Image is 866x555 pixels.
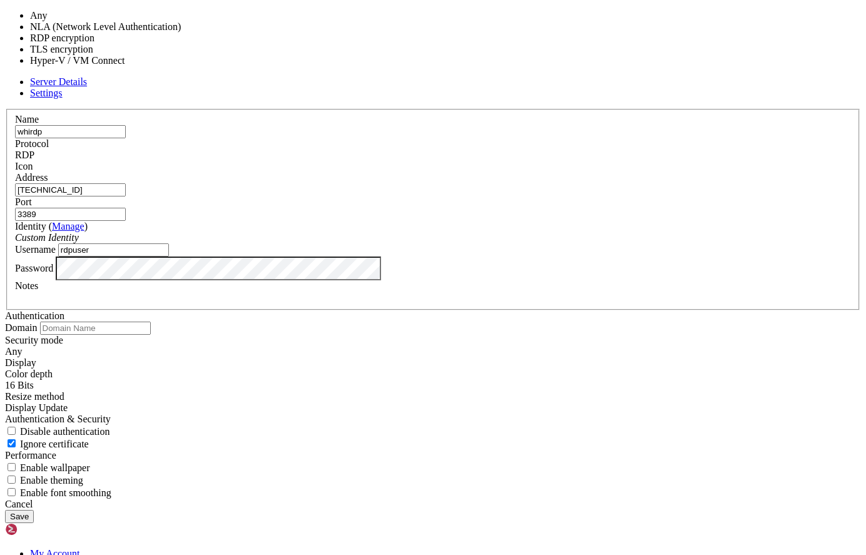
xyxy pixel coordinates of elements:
[15,150,851,161] div: RDP
[80,175,85,185] span: -
[5,58,703,69] x-row: 129 1000 customer active no
[8,463,16,471] input: Enable wallpaper
[5,322,38,333] label: Domain
[20,487,111,498] span: Enable font smoothing
[5,380,34,390] span: 16 Bits
[5,186,703,196] x-row: c1 124 lightdm seat0 active no
[5,399,703,409] x-row: Work Phone []:
[30,21,188,33] li: NLA (Network Level Authentication)
[5,310,64,321] label: Authentication
[30,55,188,66] li: Hyper-V / VM Connect
[5,450,56,461] label: Performance
[5,523,77,536] img: Shellngn
[5,462,85,472] span: customer@s264175
[15,262,53,273] label: Password
[5,346,23,357] span: Any
[15,244,56,255] label: Username
[5,79,703,90] x-row: 9 1000 customer active no
[5,218,703,228] x-row: : $ sudo adduser rdpuser
[5,409,703,420] x-row: Home Phone []:
[140,175,145,185] span: -
[5,271,703,282] x-row: info: Adding new group `rdpuser' (1001) ...
[5,154,703,165] x-row: 129 1000 customer active no
[5,26,703,37] x-row: : $ loginctl list-sessions
[5,324,703,335] x-row: New password:
[5,441,703,452] x-row: info: Adding new user `rdpuser' to supplemental / extra groups `users' ...
[5,475,83,486] label: If set to true, enables use of theming of windows and controls.
[5,369,53,379] label: The color depth to request, in bits-per-pixel.
[5,452,703,462] x-row: info: Adding user `rdpuser' to group `users' ...
[115,90,120,100] span: -
[20,439,89,449] span: Ignore certificate
[90,154,95,164] span: -
[5,391,64,402] label: Display Update channel added with RDP 8.1 to signal the server when the client display size has c...
[30,44,188,55] li: TLS encryption
[5,439,89,449] label: If set to true, the certificate returned by the server will be ignored, even if that certificate ...
[30,33,188,44] li: RDP encryption
[58,243,169,257] input: Login Username
[5,218,85,228] span: customer@s264175
[5,133,703,143] x-row: : $ loginctl list-sessions
[5,165,703,175] x-row: 3 1000 customer pts/0 active yes 11h ago
[5,356,703,367] x-row: Changing the user information for rdpuser
[90,462,95,472] span: ~
[5,313,703,324] x-row: info: Copying files from `/etc/skel' ...
[90,175,95,185] span: -
[5,335,63,345] label: Security mode
[30,76,87,87] span: Server Details
[5,282,703,292] x-row: info: Adding new user `rdpuser' (1001) with group `rdpuser (1001)' ...
[5,388,703,399] x-row: Room Number []:
[5,207,703,218] x-row: 4 sessions listed.
[5,510,34,523] button: Save
[30,88,63,98] a: Settings
[90,26,95,36] span: ~
[52,221,84,232] a: Manage
[5,380,861,391] div: 16 Bits
[5,122,85,132] span: customer@s264175
[5,430,703,441] x-row: Is the information correct? [Y/n]
[5,175,703,186] x-row: 9 1000 customer active no
[20,462,90,473] span: Enable wallpaper
[5,487,111,498] label: If set to true, text will be rendered with smooth edges. Text over RDP is rendered with rough edg...
[15,232,79,243] i: Custom Identity
[100,58,105,68] span: -
[5,402,861,414] div: Display Update
[15,138,49,149] label: Protocol
[30,10,188,21] li: Any
[5,143,260,153] span: SESSION UID USER SEAT TTY STATE IDLE SINCE
[5,239,703,250] x-row: sudo usermod -aG sudo rdpuser
[5,499,861,510] div: Cancel
[40,322,151,335] input: Domain Name
[8,488,16,496] input: Enable font smoothing
[5,402,68,413] span: Display Update
[5,367,703,377] x-row: Enter the new value, or press ENTER for the default
[90,133,95,143] span: ~
[5,303,703,313] x-row: info: Creating home directory `/home/rdpuser' ...
[90,5,95,15] span: ~
[15,232,851,243] div: Custom Identity
[15,125,126,138] input: Server Name
[15,280,38,291] label: Notes
[5,48,260,58] span: SESSION UID USER SEAT TTY STATE IDLE SINCE
[5,377,703,388] x-row: Full Name []:
[80,79,85,89] span: -
[5,111,703,122] x-row: 4 sessions listed.
[15,172,48,183] label: Address
[5,420,703,430] x-row: Other []:
[165,90,170,100] span: -
[5,90,703,101] x-row: c1 124 lightdm seat0 active no
[5,462,703,473] x-row: : $
[100,154,105,164] span: -
[5,5,85,15] span: customer@s264175
[140,79,145,89] span: -
[165,186,170,196] span: -
[5,260,703,271] x-row: info: Selecting UID/GID from range 1000 to 59999 ...
[90,79,95,89] span: -
[5,133,85,143] span: customer@s264175
[5,335,703,345] x-row: Retype new password:
[8,476,16,484] input: Enable theming
[15,161,33,171] label: Icon
[15,183,126,196] input: Host Name or IP
[5,5,703,16] x-row: : $ echo "xfce4-session" | tee ~/.xsession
